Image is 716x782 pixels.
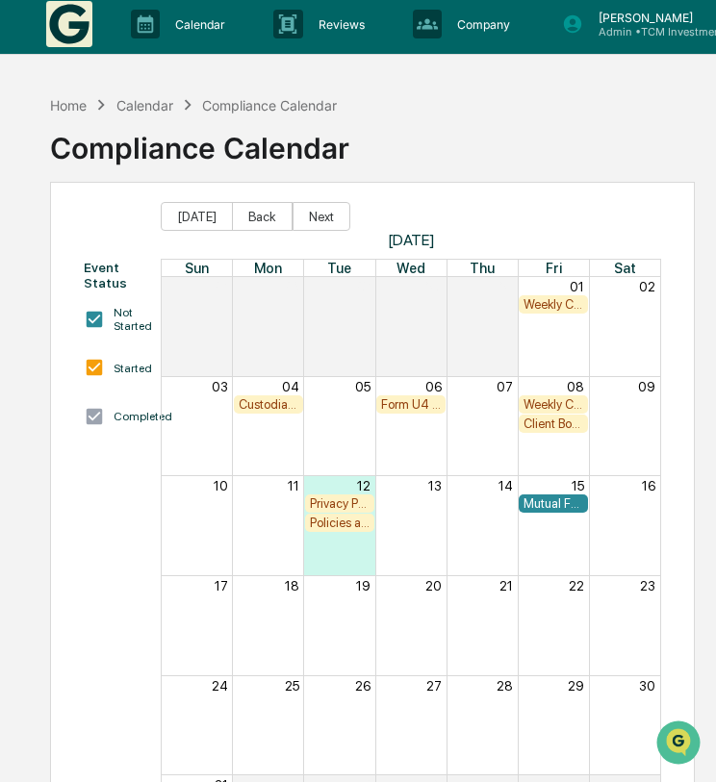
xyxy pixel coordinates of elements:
[357,478,371,493] button: 12
[19,40,350,71] p: How can we help?
[499,279,513,294] button: 31
[425,578,442,593] button: 20
[114,362,152,375] div: Started
[19,281,35,296] div: 🔎
[38,242,124,262] span: Preclearance
[213,279,228,294] button: 27
[570,279,584,294] button: 01
[497,379,513,394] button: 07
[638,379,655,394] button: 09
[569,578,584,593] button: 22
[161,202,233,231] button: [DATE]
[239,397,298,412] div: Custodian Statement Delivery Review
[19,244,35,260] div: 🖐️
[442,17,520,32] p: Company
[232,202,293,231] button: Back
[288,478,299,493] button: 11
[642,478,655,493] button: 16
[355,379,371,394] button: 05
[215,578,228,593] button: 17
[282,379,299,394] button: 04
[524,397,583,412] div: Weekly Compliance Meeting
[327,153,350,176] button: Start new chat
[497,678,513,694] button: 28
[12,235,132,269] a: 🖐️Preclearance
[614,260,636,276] span: Sat
[293,202,350,231] button: Next
[38,279,121,298] span: Data Lookup
[354,279,371,294] button: 29
[396,260,425,276] span: Wed
[114,306,152,333] div: Not Started
[567,379,584,394] button: 08
[524,416,583,431] div: Client Books & Records Review
[50,88,318,108] input: Clear
[426,678,442,694] button: 27
[212,379,228,394] button: 03
[192,326,233,341] span: Pylon
[65,166,243,182] div: We're available if you need us!
[546,260,562,276] span: Fri
[285,578,299,593] button: 18
[356,578,371,593] button: 19
[65,147,316,166] div: Start new chat
[428,478,442,493] button: 13
[46,1,92,47] img: logo
[310,496,370,511] div: Privacy Policy Review
[355,678,371,694] button: 26
[303,17,374,32] p: Reviews
[568,678,584,694] button: 29
[524,496,583,511] div: Mutual Fund Share Class & Fee Review
[639,279,655,294] button: 02
[114,410,172,423] div: Completed
[116,97,173,114] div: Calendar
[283,279,299,294] button: 28
[470,260,495,276] span: Thu
[159,242,239,262] span: Attestations
[285,678,299,694] button: 25
[136,325,233,341] a: Powered byPylon
[185,260,209,276] span: Sun
[640,578,655,593] button: 23
[160,17,235,32] p: Calendar
[214,478,228,493] button: 10
[524,297,583,312] div: Weekly Compliance Meeting
[12,271,129,306] a: 🔎Data Lookup
[19,147,54,182] img: 1746055101610-c473b297-6a78-478c-a979-82029cc54cd1
[499,478,513,493] button: 14
[425,279,442,294] button: 30
[161,231,662,249] span: [DATE]
[654,719,706,770] iframe: Open customer support
[381,397,441,412] div: Form U4 and IAR Registration Review
[132,235,246,269] a: 🗄️Attestations
[140,244,155,260] div: 🗄️
[254,260,282,276] span: Mon
[572,478,584,493] button: 15
[639,678,655,694] button: 30
[310,516,370,530] div: Policies and Procedures Review
[84,260,141,290] div: Event Status
[499,578,513,593] button: 21
[327,260,351,276] span: Tue
[212,678,228,694] button: 24
[50,115,349,165] div: Compliance Calendar
[50,97,87,114] div: Home
[202,97,337,114] div: Compliance Calendar
[425,379,442,394] button: 06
